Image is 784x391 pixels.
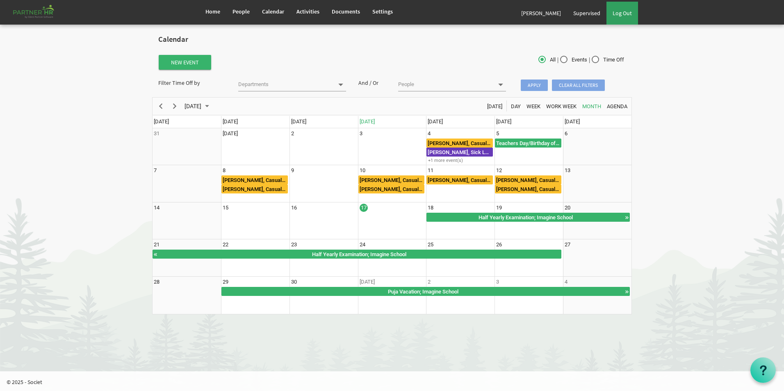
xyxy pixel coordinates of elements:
button: Day [510,101,522,111]
div: Sunday, September 21, 2025 [154,241,160,249]
div: Monday, September 15, 2025 [223,204,228,212]
div: [PERSON_NAME], Casual Leave [495,185,561,193]
div: Thursday, September 4, 2025 [428,130,431,138]
div: Thursday, September 18, 2025 [428,204,433,212]
div: Sunday, September 28, 2025 [154,278,160,286]
span: [DATE] [184,101,202,111]
span: Work Week [545,101,577,111]
span: [DATE] [565,118,580,125]
span: Settings [372,8,393,15]
span: Calendar [262,8,284,15]
span: Agenda [606,101,628,111]
div: Monday, September 8, 2025 [223,166,226,175]
button: Month [581,101,603,111]
button: Work Week [545,101,578,111]
div: [PERSON_NAME], Sick Leave [427,148,492,156]
div: Sunday, August 31, 2025 [154,130,160,138]
div: Tuesday, September 16, 2025 [291,204,297,212]
div: Tuesday, September 30, 2025 [291,278,297,286]
div: previous period [154,98,168,115]
span: Month [581,101,602,111]
a: Log Out [606,2,638,25]
div: Thursday, October 2, 2025 [428,278,431,286]
button: Next [169,101,180,111]
span: [DATE] [486,101,503,111]
button: New Event [159,55,211,70]
button: Previous [155,101,166,111]
div: Deepti Mayee Nayak, Casual Leave Begin From Wednesday, September 10, 2025 at 12:00:00 AM GMT-07:0... [358,175,425,184]
div: Manasi Kabi, Casual Leave Begin From Friday, September 12, 2025 at 12:00:00 AM GMT-07:00 Ends At ... [495,184,561,193]
span: Clear all filters [552,80,605,91]
div: Half Yearly Examination Begin From Thursday, September 18, 2025 at 12:00:00 AM GMT-07:00 Ends At ... [153,250,561,259]
span: [DATE] [496,118,511,125]
div: Deepti Mayee Nayak, Casual Leave Begin From Monday, September 8, 2025 at 12:00:00 AM GMT-07:00 En... [221,184,288,193]
span: Time Off [592,56,624,64]
p: © 2025 - Societ [7,378,784,386]
div: Sunday, September 14, 2025 [154,204,160,212]
span: Day [510,101,522,111]
div: Monday, September 1, 2025 [223,130,238,138]
div: Half Yearly Examination Begin From Thursday, September 18, 2025 at 12:00:00 AM GMT-07:00 Ends At ... [426,213,630,222]
div: Wednesday, October 1, 2025 [360,278,375,286]
div: Tuesday, September 9, 2025 [291,166,294,175]
div: Thursday, September 25, 2025 [428,241,433,249]
div: [PERSON_NAME], Casual Leave [427,139,492,147]
span: [DATE] [154,118,169,125]
span: [DATE] [360,118,375,125]
div: Saturday, October 4, 2025 [565,278,567,286]
div: +1 more event(s) [426,157,494,164]
div: Saturday, September 6, 2025 [565,130,567,138]
button: Today [486,101,504,111]
div: Saturday, September 20, 2025 [565,204,570,212]
div: [PERSON_NAME], Casual Leave [222,185,287,193]
input: People [398,79,493,90]
div: Thursday, September 11, 2025 [428,166,433,175]
div: Deepti Mayee Nayak, Casual Leave Begin From Friday, September 12, 2025 at 12:00:00 AM GMT-07:00 E... [495,175,561,184]
span: Activities [296,8,319,15]
input: Departments [238,79,333,90]
div: next period [168,98,182,115]
div: [PERSON_NAME], Casual Leave [222,176,287,184]
div: Wednesday, September 10, 2025 [360,166,365,175]
div: Saturday, September 13, 2025 [565,166,570,175]
div: Wednesday, September 3, 2025 [360,130,362,138]
div: Half Yearly Examination; Imagine School [158,250,561,258]
div: September 2025 [182,98,214,115]
button: Agenda [606,101,629,111]
div: Puja Vacation; Imagine School [222,287,625,296]
div: Friday, September 26, 2025 [496,241,502,249]
h2: Calendar [158,35,626,44]
div: Monday, September 29, 2025 [223,278,228,286]
a: Supervised [567,2,606,25]
div: Manasi Kabi, Casual Leave Begin From Thursday, September 4, 2025 at 12:00:00 AM GMT-07:00 Ends At... [426,139,493,148]
button: Week [525,101,542,111]
div: Tuesday, September 23, 2025 [291,241,297,249]
div: Jasaswini Samanta, Casual Leave Begin From Thursday, September 11, 2025 at 12:00:00 AM GMT-07:00 ... [426,175,493,184]
div: And / Or [352,79,392,87]
div: Teachers Day/Birthday of [DEMOGRAPHIC_DATA][PERSON_NAME] [495,139,561,147]
div: Friday, September 12, 2025 [496,166,502,175]
div: Wednesday, September 24, 2025 [360,241,365,249]
div: Filter Time Off by [152,79,232,87]
span: [DATE] [223,118,238,125]
div: Priti Pall, Sick Leave Begin From Thursday, September 4, 2025 at 12:00:00 AM GMT-07:00 Ends At Th... [426,148,493,157]
div: Friday, September 5, 2025 [496,130,499,138]
button: September 2025 [183,101,213,111]
span: Week [526,101,541,111]
div: [PERSON_NAME], Casual Leave [495,176,561,184]
span: Documents [332,8,360,15]
schedule: of September 2025 [152,97,632,314]
div: Monday, September 22, 2025 [223,241,228,249]
div: [PERSON_NAME], Casual Leave [427,176,492,184]
div: Tuesday, September 2, 2025 [291,130,294,138]
div: | | [472,54,632,66]
div: [PERSON_NAME], Casual Leave [359,185,424,193]
div: Saturday, September 27, 2025 [565,241,570,249]
div: Sunday, September 7, 2025 [154,166,157,175]
div: Manasi Kabi, Casual Leave Begin From Wednesday, September 10, 2025 at 12:00:00 AM GMT-07:00 Ends ... [358,184,425,193]
span: Supervised [573,9,600,17]
div: Puja Vacation Begin From Monday, September 29, 2025 at 12:00:00 AM GMT-07:00 Ends At Wednesday, O... [221,287,630,296]
span: Home [205,8,220,15]
span: All [538,56,556,64]
div: Wednesday, September 17, 2025 [360,204,368,212]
